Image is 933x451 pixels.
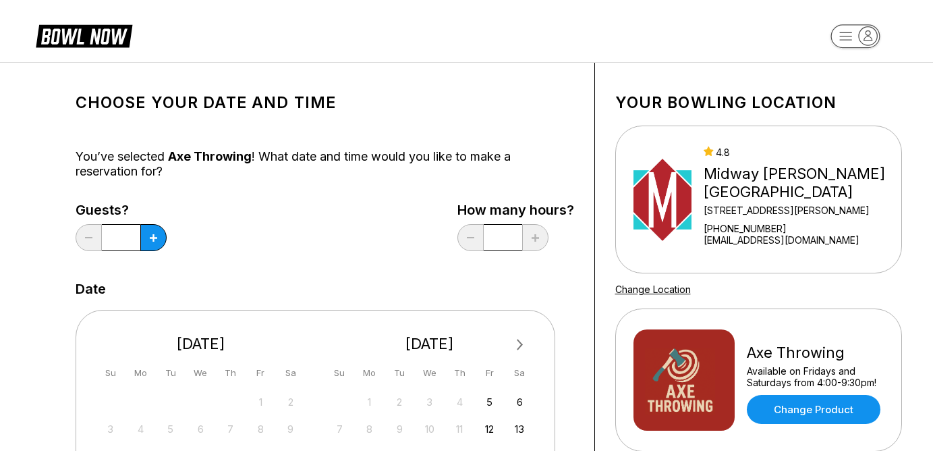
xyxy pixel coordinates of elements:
[704,223,895,234] div: [PHONE_NUMBER]
[168,149,252,163] span: Axe Throwing
[76,203,167,217] label: Guests?
[281,420,300,438] div: Not available Saturday, August 9th, 2025
[704,205,895,216] div: [STREET_ADDRESS][PERSON_NAME]
[161,420,179,438] div: Not available Tuesday, August 5th, 2025
[451,393,469,411] div: Not available Thursday, September 4th, 2025
[221,364,239,382] div: Th
[747,344,884,362] div: Axe Throwing
[747,395,880,424] a: Change Product
[101,364,119,382] div: Su
[360,420,378,438] div: Not available Monday, September 8th, 2025
[76,93,574,112] h1: Choose your Date and time
[615,93,902,112] h1: Your bowling location
[615,284,691,295] a: Change Location
[391,420,409,438] div: Not available Tuesday, September 9th, 2025
[457,203,574,217] label: How many hours?
[101,420,119,438] div: Not available Sunday, August 3rd, 2025
[420,393,439,411] div: Not available Wednesday, September 3rd, 2025
[331,364,349,382] div: Su
[633,149,692,250] img: Midway Bowling - Carlisle
[360,364,378,382] div: Mo
[511,393,529,411] div: Choose Saturday, September 6th, 2025
[76,282,106,296] label: Date
[252,393,270,411] div: Not available Friday, August 1st, 2025
[281,393,300,411] div: Not available Saturday, August 2nd, 2025
[221,420,239,438] div: Not available Thursday, August 7th, 2025
[747,365,884,388] div: Available on Fridays and Saturdays from 4:00-9:30pm!
[480,393,499,411] div: Choose Friday, September 5th, 2025
[96,335,306,353] div: [DATE]
[420,420,439,438] div: Not available Wednesday, September 10th, 2025
[281,364,300,382] div: Sa
[192,364,210,382] div: We
[704,147,895,158] div: 4.8
[391,364,409,382] div: Tu
[391,393,409,411] div: Not available Tuesday, September 2nd, 2025
[252,420,270,438] div: Not available Friday, August 8th, 2025
[511,364,529,382] div: Sa
[451,364,469,382] div: Th
[161,364,179,382] div: Tu
[451,420,469,438] div: Not available Thursday, September 11th, 2025
[331,420,349,438] div: Not available Sunday, September 7th, 2025
[420,364,439,382] div: We
[704,165,895,201] div: Midway [PERSON_NAME][GEOGRAPHIC_DATA]
[252,364,270,382] div: Fr
[360,393,378,411] div: Not available Monday, September 1st, 2025
[132,364,150,382] div: Mo
[633,329,735,431] img: Axe Throwing
[192,420,210,438] div: Not available Wednesday, August 6th, 2025
[76,149,574,179] div: You’ve selected ! What date and time would you like to make a reservation for?
[480,420,499,438] div: Choose Friday, September 12th, 2025
[511,420,529,438] div: Choose Saturday, September 13th, 2025
[480,364,499,382] div: Fr
[132,420,150,438] div: Not available Monday, August 4th, 2025
[509,334,531,356] button: Next Month
[325,335,534,353] div: [DATE]
[704,234,895,246] a: [EMAIL_ADDRESS][DOMAIN_NAME]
